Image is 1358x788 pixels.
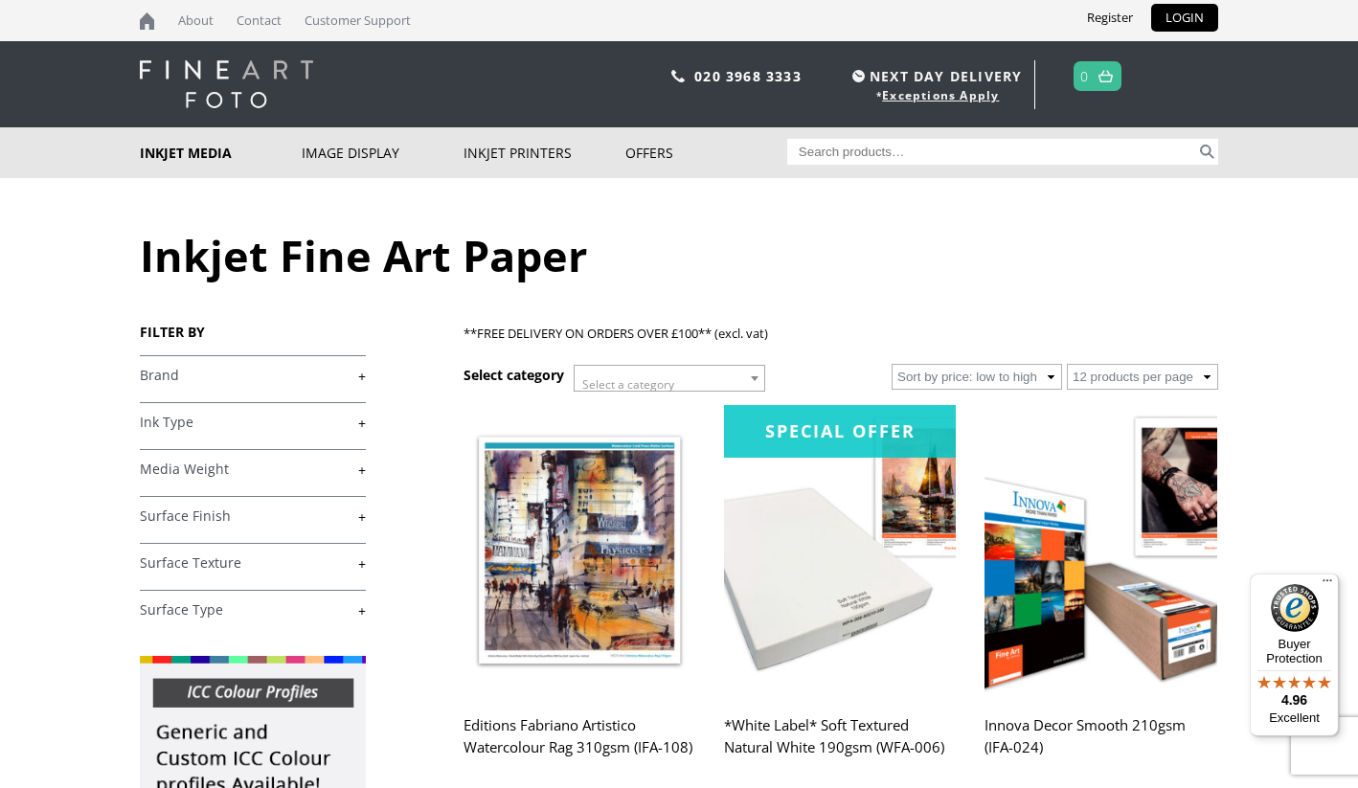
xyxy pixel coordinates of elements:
[140,60,313,108] img: logo-white.svg
[302,127,464,178] a: Image Display
[140,323,366,341] h3: FILTER BY
[1250,710,1339,726] p: Excellent
[625,127,787,178] a: Offers
[985,405,1216,695] img: Innova Decor Smooth 210gsm (IFA-024)
[852,70,865,82] img: time.svg
[1271,584,1319,632] img: Trusted Shops Trustmark
[140,449,366,487] h4: Media Weight
[140,367,366,385] a: +
[464,366,564,384] h3: Select category
[882,87,999,103] a: Exceptions Apply
[140,127,302,178] a: Inkjet Media
[140,226,1218,284] h1: Inkjet Fine Art Paper
[1250,637,1339,665] p: Buyer Protection
[671,70,685,82] img: phone.svg
[140,414,366,432] a: +
[140,601,366,619] a: +
[787,139,1197,165] input: Search products…
[724,405,956,695] img: *White Label* Soft Textured Natural White 190gsm (WFA-006)
[140,496,366,534] h4: Surface Finish
[140,507,366,526] a: +
[140,554,366,573] a: +
[1250,574,1339,736] button: Trusted Shops TrustmarkBuyer Protection4.96Excellent
[724,405,956,458] div: Special Offer
[724,708,956,784] h2: *White Label* Soft Textured Natural White 190gsm (WFA-006)
[464,323,1218,345] p: **FREE DELIVERY ON ORDERS OVER £100** (excl. vat)
[1281,692,1307,708] span: 4.96
[140,402,366,440] h4: Ink Type
[140,461,366,479] a: +
[1196,139,1218,165] button: Search
[1151,4,1218,32] a: LOGIN
[464,405,695,695] img: Editions Fabriano Artistico Watercolour Rag 310gsm (IFA-108)
[1316,574,1339,597] button: Menu
[140,590,366,628] h4: Surface Type
[892,364,1062,390] select: Shop order
[582,376,674,393] span: Select a category
[464,708,695,784] h2: Editions Fabriano Artistico Watercolour Rag 310gsm (IFA-108)
[140,543,366,581] h4: Surface Texture
[1073,4,1147,32] a: Register
[985,708,1216,784] h2: Innova Decor Smooth 210gsm (IFA-024)
[1098,70,1113,82] img: basket.svg
[694,67,802,85] a: 020 3968 3333
[848,65,1022,87] span: NEXT DAY DELIVERY
[1080,62,1089,90] a: 0
[464,127,625,178] a: Inkjet Printers
[140,355,366,394] h4: Brand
